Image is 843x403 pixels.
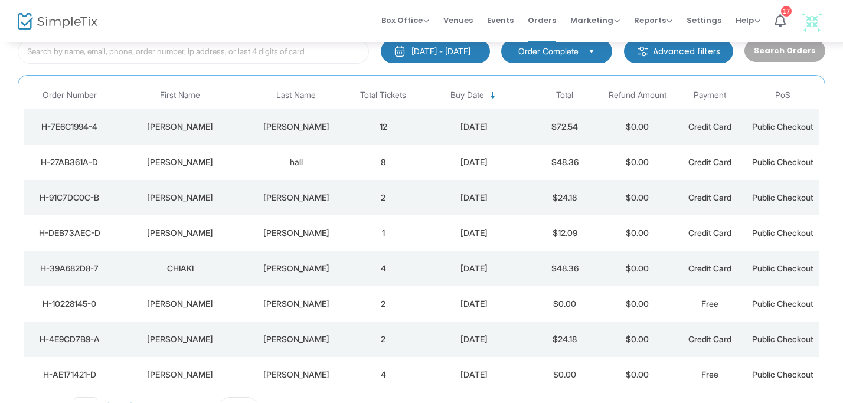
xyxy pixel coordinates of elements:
[528,322,601,357] td: $24.18
[394,45,406,57] img: monthly
[601,145,674,180] td: $0.00
[423,156,525,168] div: 9/22/2025
[488,91,498,100] span: Sortable
[18,40,369,64] input: Search by name, email, phone, order number, ip address, or last 4 digits of card
[118,156,243,168] div: Chris
[27,298,112,310] div: H-10228145-0
[688,122,731,132] span: Credit Card
[528,109,601,145] td: $72.54
[752,299,813,309] span: Public Checkout
[27,156,112,168] div: H-27AB361A-D
[118,263,243,274] div: CHIAKI
[601,81,674,109] th: Refund Amount
[528,5,556,35] span: Orders
[347,322,420,357] td: 2
[249,298,344,310] div: Siegfried
[688,334,731,344] span: Credit Card
[276,90,316,100] span: Last Name
[423,192,525,204] div: 9/22/2025
[27,263,112,274] div: H-39A682D8-7
[528,180,601,215] td: $24.18
[601,357,674,392] td: $0.00
[347,145,420,180] td: 8
[752,157,813,167] span: Public Checkout
[249,369,344,381] div: miyasaki
[27,227,112,239] div: H-DEB73AEC-D
[736,15,760,26] span: Help
[381,40,490,63] button: [DATE] - [DATE]
[601,180,674,215] td: $0.00
[601,109,674,145] td: $0.00
[528,286,601,322] td: $0.00
[518,45,579,57] span: Order Complete
[249,121,344,133] div: Suyat
[688,228,731,238] span: Credit Card
[423,333,525,345] div: 9/22/2025
[423,263,525,274] div: 9/22/2025
[381,15,429,26] span: Box Office
[528,145,601,180] td: $48.36
[118,121,243,133] div: Amanda
[160,90,200,100] span: First Name
[601,286,674,322] td: $0.00
[347,286,420,322] td: 2
[249,156,344,168] div: hall
[118,192,243,204] div: Lana
[118,227,243,239] div: Jenna
[752,192,813,202] span: Public Checkout
[637,45,649,57] img: filter
[423,298,525,310] div: 9/22/2025
[528,81,601,109] th: Total
[27,121,112,133] div: H-7E6C1994-4
[528,357,601,392] td: $0.00
[347,109,420,145] td: 12
[249,227,344,239] div: Teruya
[694,90,726,100] span: Payment
[781,6,792,17] div: 17
[347,180,420,215] td: 2
[347,357,420,392] td: 4
[752,334,813,344] span: Public Checkout
[411,45,470,57] div: [DATE] - [DATE]
[27,192,112,204] div: H-91C7DC0C-B
[347,81,420,109] th: Total Tickets
[583,45,600,58] button: Select
[347,215,420,251] td: 1
[752,122,813,132] span: Public Checkout
[24,81,819,392] div: Data table
[423,227,525,239] div: 9/22/2025
[601,251,674,286] td: $0.00
[118,298,243,310] div: Tiffany
[688,192,731,202] span: Credit Card
[27,333,112,345] div: H-4E9CD7B9-A
[443,5,473,35] span: Venues
[752,263,813,273] span: Public Checkout
[688,263,731,273] span: Credit Card
[570,15,620,26] span: Marketing
[687,5,721,35] span: Settings
[528,215,601,251] td: $12.09
[249,192,344,204] div: Hodges
[775,90,790,100] span: PoS
[249,333,344,345] div: Siegfried
[347,251,420,286] td: 4
[634,15,672,26] span: Reports
[601,322,674,357] td: $0.00
[752,369,813,379] span: Public Checkout
[423,369,525,381] div: 9/22/2025
[601,215,674,251] td: $0.00
[688,157,731,167] span: Credit Card
[249,263,344,274] div: LAWSON
[701,299,718,309] span: Free
[450,90,484,100] span: Buy Date
[118,333,243,345] div: Tiffany
[487,5,514,35] span: Events
[118,369,243,381] div: erin
[624,40,733,63] m-button: Advanced filters
[423,121,525,133] div: 9/22/2025
[43,90,97,100] span: Order Number
[752,228,813,238] span: Public Checkout
[528,251,601,286] td: $48.36
[27,369,112,381] div: H-AE171421-D
[701,369,718,379] span: Free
